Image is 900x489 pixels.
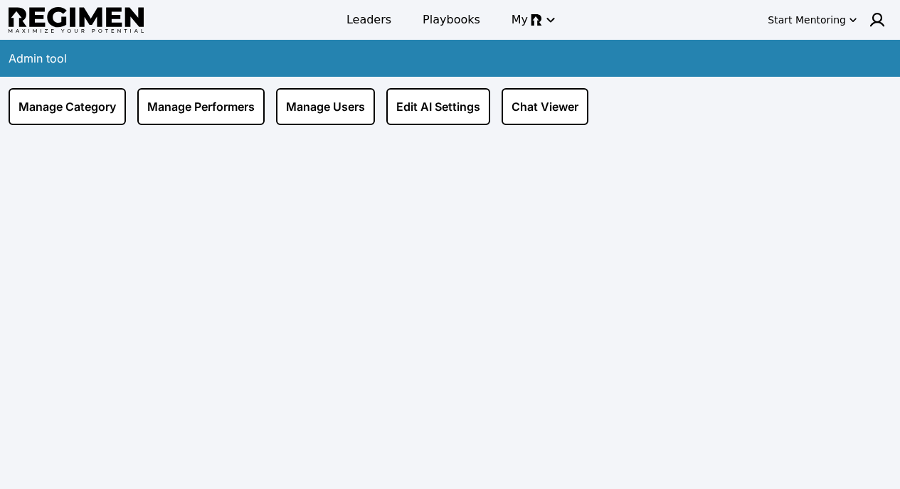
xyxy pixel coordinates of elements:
[386,88,490,125] a: Edit AI Settings
[276,88,375,125] a: Manage Users
[765,9,860,31] button: Start Mentoring
[768,13,846,27] div: Start Mentoring
[9,88,126,125] a: Manage Category
[338,7,400,33] a: Leaders
[502,88,588,125] a: Chat Viewer
[869,11,886,28] img: user icon
[423,11,480,28] span: Playbooks
[9,7,144,33] img: Regimen logo
[137,88,265,125] a: Manage Performers
[346,11,391,28] span: Leaders
[414,7,489,33] a: Playbooks
[512,11,528,28] span: My
[9,50,67,67] div: Admin tool
[503,7,562,33] button: My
